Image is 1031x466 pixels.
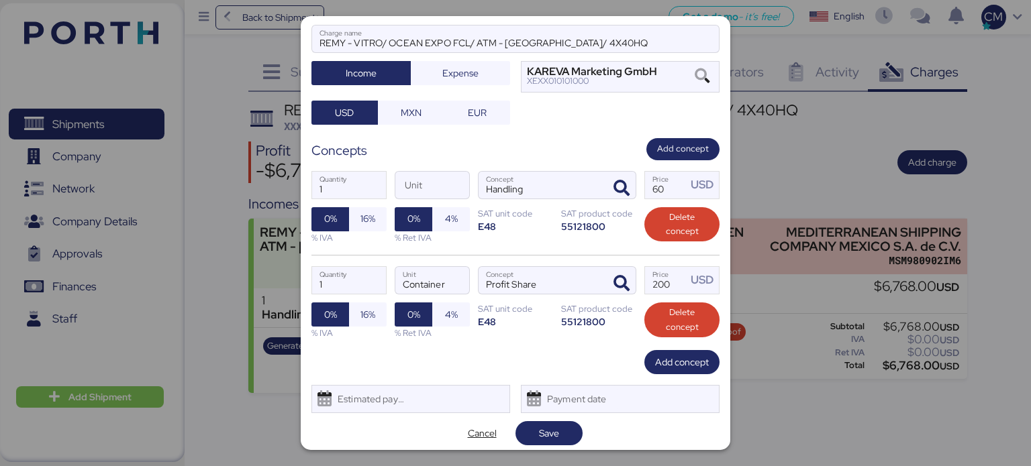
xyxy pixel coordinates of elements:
span: 4% [445,306,458,323]
input: Concept [479,172,603,198]
div: SAT unit code [478,207,553,220]
button: USD [311,101,378,125]
button: 0% [395,207,432,231]
input: Price [645,172,687,198]
input: Quantity [312,267,386,294]
div: SAT product code [561,302,636,315]
span: Expense [442,65,479,81]
div: E48 [478,315,553,328]
button: EUR [444,101,510,125]
input: Concept [479,267,603,294]
span: Delete concept [655,305,709,335]
span: Add concept [655,354,709,370]
button: Add concept [644,350,720,374]
span: 16% [360,211,375,227]
button: ConceptConcept [607,270,636,298]
input: Unit [395,172,469,198]
button: 16% [349,302,387,327]
button: Delete concept [644,302,720,337]
button: 4% [432,207,470,231]
div: % Ret IVA [395,327,470,339]
span: 0% [324,306,337,323]
input: Price [645,267,687,294]
div: E48 [478,220,553,233]
span: Delete concept [655,210,709,239]
span: Cancel [468,425,497,441]
span: MXN [401,105,422,121]
button: 4% [432,302,470,327]
span: 0% [407,306,420,323]
div: 55121800 [561,220,636,233]
button: Delete concept [644,207,720,242]
span: USD [335,105,354,121]
div: XEXX010101000 [527,76,657,86]
div: Concepts [311,141,367,160]
div: USD [691,272,719,288]
span: 16% [360,306,375,323]
div: % IVA [311,327,387,339]
input: Quantity [312,172,386,198]
button: 0% [311,207,349,231]
button: 0% [395,302,432,327]
div: KAREVA Marketing GmbH [527,67,657,76]
div: % IVA [311,231,387,244]
div: USD [691,176,719,193]
button: Income [311,61,411,85]
button: Add concept [646,138,720,160]
span: 4% [445,211,458,227]
button: 16% [349,207,387,231]
span: 0% [324,211,337,227]
input: Unit [395,267,469,294]
div: SAT unit code [478,302,553,315]
button: Cancel [448,421,515,445]
div: 55121800 [561,315,636,328]
button: ConceptConcept [607,174,636,202]
span: Add concept [657,141,709,156]
span: EUR [468,105,487,121]
span: Save [539,425,559,441]
div: % Ret IVA [395,231,470,244]
button: Expense [411,61,510,85]
div: SAT product code [561,207,636,220]
button: 0% [311,302,349,327]
button: Save [515,421,583,445]
span: Income [346,65,377,81]
button: MXN [378,101,444,125]
input: Charge name [312,25,719,52]
span: 0% [407,211,420,227]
